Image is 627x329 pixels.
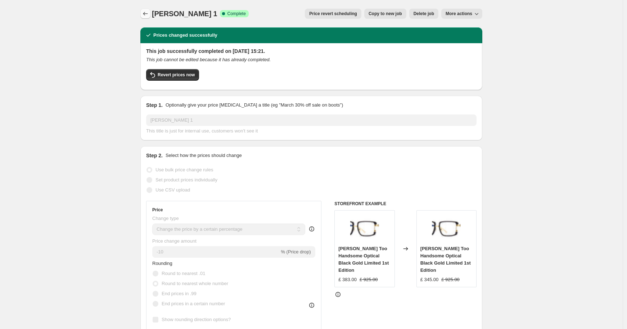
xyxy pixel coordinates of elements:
[162,271,205,276] span: Round to nearest .01
[369,11,402,17] span: Copy to new job
[281,249,311,254] span: % (Price drop)
[162,317,231,322] span: Show rounding direction options?
[414,11,434,17] span: Delete job
[305,9,361,19] button: Price revert scheduling
[146,57,271,62] i: This job cannot be edited because it has already completed.
[364,9,406,19] button: Copy to new job
[146,48,477,55] h2: This job successfully completed on [DATE] 15:21.
[158,72,195,78] span: Revert prices now
[146,102,163,109] h2: Step 1.
[338,277,357,282] span: £ 383.00
[140,9,150,19] button: Price change jobs
[350,214,379,243] img: anna-karin-karlsson-too-handsome-optical-black-gold-limited-1st-edition-hd-1_80x.jpg
[162,301,225,306] span: End prices in a certain number
[152,246,279,258] input: -15
[420,246,471,273] span: [PERSON_NAME] Too Handsome Optical Black Gold Limited 1st Edition
[227,11,245,17] span: Complete
[153,32,217,39] h2: Prices changed successfully
[360,277,378,282] span: £ 925.00
[162,291,197,296] span: End prices in .99
[146,114,477,126] input: 30% off holiday sale
[146,69,199,81] button: Revert prices now
[146,152,163,159] h2: Step 2.
[155,167,213,172] span: Use bulk price change rules
[441,277,460,282] span: £ 925.00
[152,261,172,266] span: Rounding
[432,214,461,243] img: anna-karin-karlsson-too-handsome-optical-black-gold-limited-1st-edition-hd-1_80x.jpg
[446,11,472,17] span: More actions
[146,128,258,134] span: This title is just for internal use, customers won't see it
[420,277,439,282] span: £ 345.00
[441,9,482,19] button: More actions
[334,201,477,207] h6: STOREFRONT EXAMPLE
[152,216,179,221] span: Change type
[166,102,343,109] p: Optionally give your price [MEDICAL_DATA] a title (eg "March 30% off sale on boots")
[309,11,357,17] span: Price revert scheduling
[152,238,197,244] span: Price change amount
[155,177,217,182] span: Set product prices individually
[152,10,217,18] span: [PERSON_NAME] 1
[166,152,242,159] p: Select how the prices should change
[162,281,228,286] span: Round to nearest whole number
[308,225,315,233] div: help
[152,207,163,213] h3: Price
[338,246,389,273] span: [PERSON_NAME] Too Handsome Optical Black Gold Limited 1st Edition
[409,9,438,19] button: Delete job
[155,187,190,193] span: Use CSV upload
